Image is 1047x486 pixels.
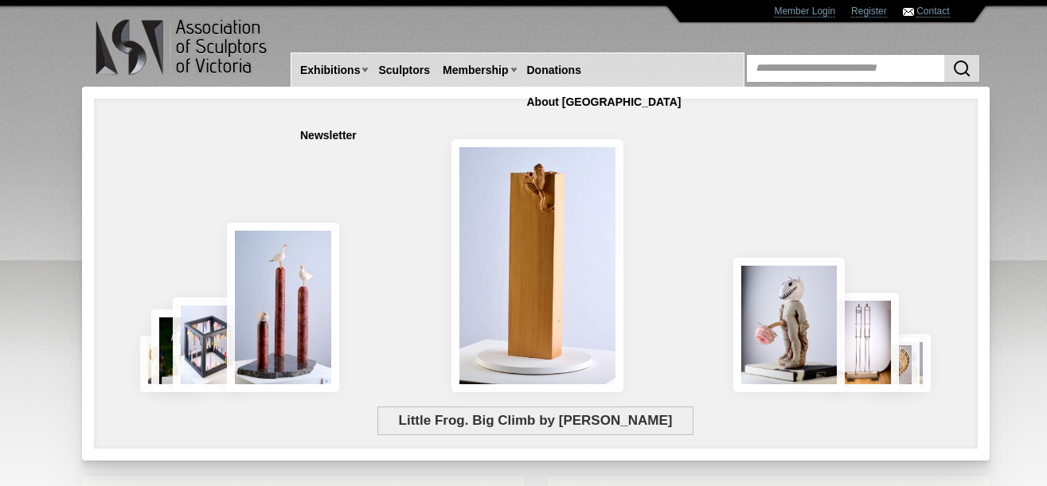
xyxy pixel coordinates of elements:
img: Waiting together for the Home coming [889,334,931,392]
img: Contact ASV [903,8,914,16]
span: Little Frog. Big Climb by [PERSON_NAME] [377,406,693,435]
img: Little Frog. Big Climb [451,139,623,392]
a: Exhibitions [294,56,366,85]
a: Donations [521,56,588,85]
a: Sculptors [372,56,436,85]
a: Register [851,6,887,17]
a: Member Login [774,6,835,17]
a: Newsletter [294,121,363,150]
img: Search [952,59,971,78]
a: Membership [436,56,514,85]
img: Swingers [826,293,899,392]
img: logo.png [95,16,270,79]
img: Let There Be Light [733,258,846,392]
img: Rising Tides [227,223,340,392]
a: Contact [916,6,949,17]
a: About [GEOGRAPHIC_DATA] [521,87,688,117]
